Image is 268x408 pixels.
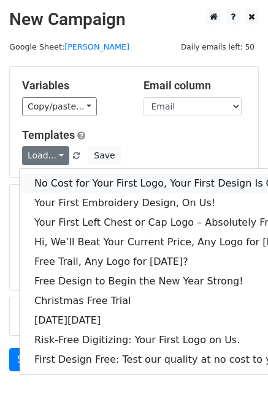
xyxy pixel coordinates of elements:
[22,146,69,165] a: Load...
[64,42,129,51] a: [PERSON_NAME]
[22,97,97,116] a: Copy/paste...
[177,42,259,51] a: Daily emails left: 50
[88,146,120,165] button: Save
[9,9,259,30] h2: New Campaign
[144,79,247,92] h5: Email column
[9,348,50,371] a: Send
[9,42,129,51] small: Google Sheet:
[207,349,268,408] iframe: Chat Widget
[177,40,259,54] span: Daily emails left: 50
[22,128,75,141] a: Templates
[22,79,125,92] h5: Variables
